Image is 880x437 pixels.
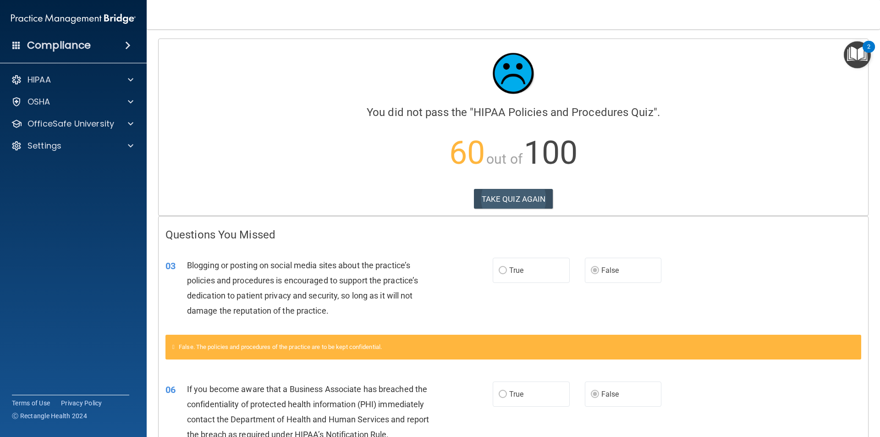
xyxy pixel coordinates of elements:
a: Terms of Use [12,398,50,408]
p: OSHA [27,96,50,107]
input: False [591,267,599,274]
button: TAKE QUIZ AGAIN [474,189,553,209]
span: Blogging or posting on social media sites about the practice’s policies and procedures is encoura... [187,260,418,316]
h4: Questions You Missed [165,229,861,241]
span: False. The policies and procedures of the practice are to be kept confidential. [179,343,382,350]
span: 03 [165,260,176,271]
span: Ⓒ Rectangle Health 2024 [12,411,87,420]
span: HIPAA Policies and Procedures Quiz [473,106,653,119]
a: OfficeSafe University [11,118,133,129]
span: False [601,266,619,275]
a: Settings [11,140,133,151]
h4: Compliance [27,39,91,52]
a: OSHA [11,96,133,107]
span: 100 [524,134,577,171]
span: 60 [449,134,485,171]
span: True [509,390,523,398]
p: OfficeSafe University [27,118,114,129]
img: sad_face.ecc698e2.jpg [486,46,541,101]
p: HIPAA [27,74,51,85]
span: out of [486,151,522,167]
span: False [601,390,619,398]
input: True [499,267,507,274]
h4: You did not pass the " ". [165,106,861,118]
a: HIPAA [11,74,133,85]
button: Open Resource Center, 2 new notifications [844,41,871,68]
p: Settings [27,140,61,151]
span: True [509,266,523,275]
div: 2 [867,47,870,59]
img: PMB logo [11,10,136,28]
input: True [499,391,507,398]
span: 06 [165,384,176,395]
input: False [591,391,599,398]
a: Privacy Policy [61,398,102,408]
